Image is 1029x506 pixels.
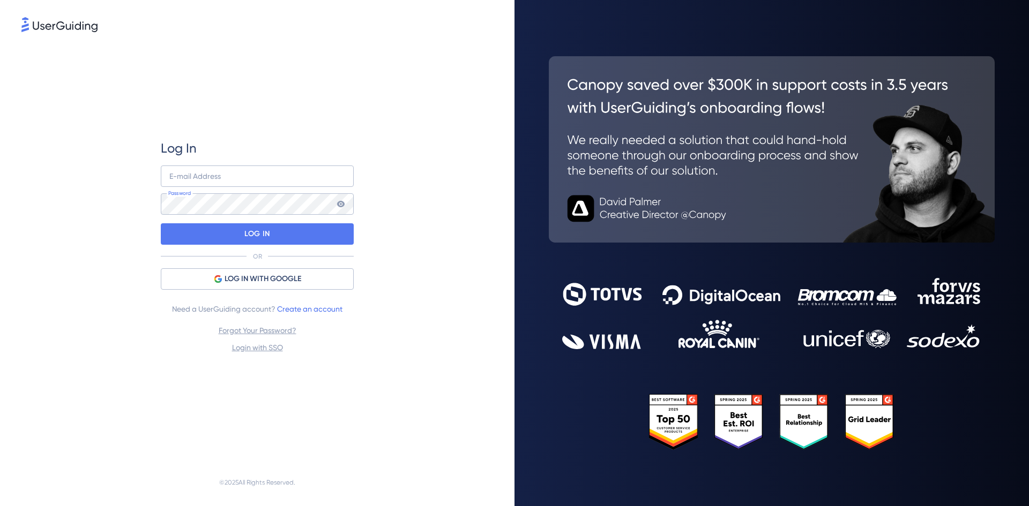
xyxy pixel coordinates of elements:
[219,476,295,489] span: © 2025 All Rights Reserved.
[277,305,342,313] a: Create an account
[161,165,354,187] input: example@company.com
[253,252,262,261] p: OR
[161,140,197,157] span: Log In
[219,326,296,335] a: Forgot Your Password?
[244,225,270,243] p: LOG IN
[232,343,283,352] a: Login with SSO
[549,56,995,243] img: 26c0aa7c25a843aed4baddd2b5e0fa68.svg
[21,17,98,32] img: 8faab4ba6bc7696a72372aa768b0286c.svg
[562,278,981,349] img: 9302ce2ac39453076f5bc0f2f2ca889b.svg
[225,273,301,285] span: LOG IN WITH GOOGLE
[649,394,894,450] img: 25303e33045975176eb484905ab012ff.svg
[172,303,342,315] span: Need a UserGuiding account?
